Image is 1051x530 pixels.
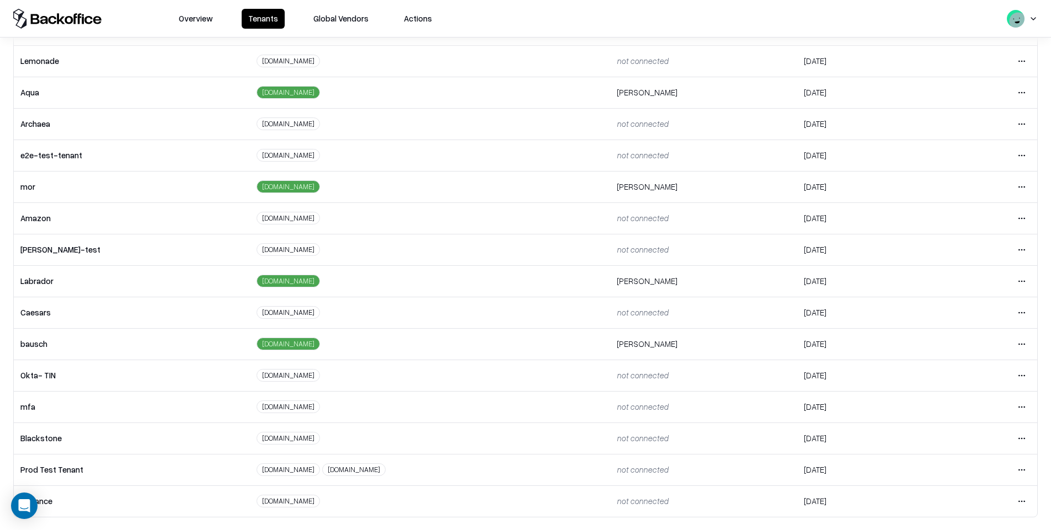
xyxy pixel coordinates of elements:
div: [DOMAIN_NAME] [257,212,320,224]
span: not connected [617,244,668,254]
div: [DOMAIN_NAME] [322,463,386,476]
td: mor [14,171,250,202]
td: [DATE] [797,234,930,265]
div: [DOMAIN_NAME] [257,400,320,413]
span: [PERSON_NAME] [617,87,677,97]
td: [DATE] [797,328,930,360]
td: [DATE] [797,422,930,454]
td: Prod Test Tenant [14,454,250,485]
span: [PERSON_NAME] [617,181,677,191]
span: not connected [617,213,668,223]
td: [DATE] [797,360,930,391]
div: [DOMAIN_NAME] [257,432,320,445]
div: [DOMAIN_NAME] [257,180,320,193]
td: Caesars [14,297,250,328]
td: Okta- TIN [14,360,250,391]
div: [DOMAIN_NAME] [257,306,320,319]
span: not connected [617,307,668,317]
td: Blackstone [14,422,250,454]
span: [PERSON_NAME] [617,339,677,349]
td: Amazon [14,202,250,234]
td: Advance [14,485,250,517]
td: [DATE] [797,45,930,77]
span: not connected [617,150,668,160]
span: not connected [617,56,668,66]
span: not connected [617,401,668,411]
button: Actions [397,9,439,29]
button: Overview [172,9,220,29]
td: [DATE] [797,391,930,422]
span: not connected [617,433,668,443]
div: [DOMAIN_NAME] [257,495,320,507]
td: bausch [14,328,250,360]
td: [DATE] [797,297,930,328]
td: [DATE] [797,108,930,140]
td: Aqua [14,77,250,108]
td: [DATE] [797,171,930,202]
div: [DOMAIN_NAME] [257,117,320,130]
td: Labrador [14,265,250,297]
div: [DOMAIN_NAME] [257,86,320,99]
button: Tenants [242,9,285,29]
td: [DATE] [797,77,930,108]
td: [DATE] [797,140,930,171]
td: [DATE] [797,265,930,297]
td: e2e-test-tenant [14,140,250,171]
td: [DATE] [797,454,930,485]
div: [DOMAIN_NAME] [257,338,320,350]
div: [DOMAIN_NAME] [257,275,320,287]
span: not connected [617,496,668,506]
span: [PERSON_NAME] [617,276,677,286]
td: mfa [14,391,250,422]
span: not connected [617,119,668,129]
td: Archaea [14,108,250,140]
div: Open Intercom Messenger [11,492,38,519]
span: not connected [617,464,668,474]
div: [DOMAIN_NAME] [257,149,320,162]
span: not connected [617,370,668,380]
div: [DOMAIN_NAME] [257,55,320,67]
div: [DOMAIN_NAME] [257,369,320,382]
td: [PERSON_NAME]-test [14,234,250,265]
td: Lemonade [14,45,250,77]
div: [DOMAIN_NAME] [257,243,320,256]
div: [DOMAIN_NAME] [257,463,320,476]
button: Global Vendors [307,9,375,29]
td: [DATE] [797,485,930,517]
td: [DATE] [797,202,930,234]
